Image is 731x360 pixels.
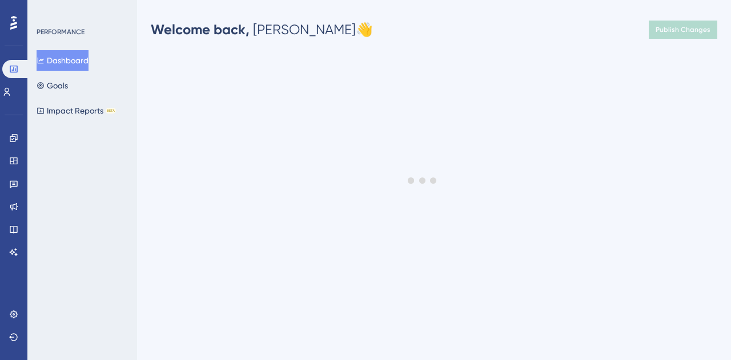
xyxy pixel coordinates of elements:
span: Welcome back, [151,21,250,38]
div: [PERSON_NAME] 👋 [151,21,373,39]
span: Publish Changes [656,25,710,34]
div: PERFORMANCE [37,27,85,37]
button: Goals [37,75,68,96]
button: Dashboard [37,50,89,71]
div: BETA [106,108,116,114]
button: Publish Changes [649,21,717,39]
button: Impact ReportsBETA [37,100,116,121]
